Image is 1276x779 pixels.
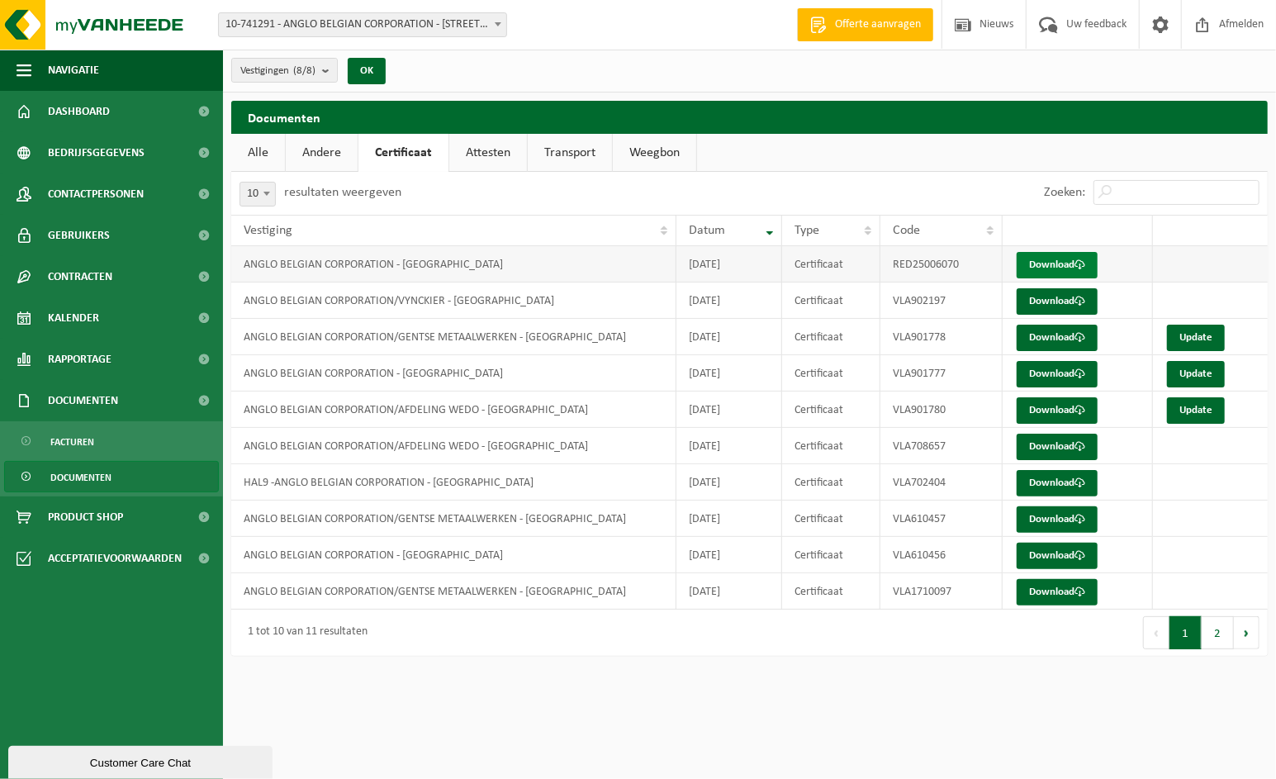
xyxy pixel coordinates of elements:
[48,256,112,297] span: Contracten
[240,182,276,207] span: 10
[231,537,676,573] td: ANGLO BELGIAN CORPORATION - [GEOGRAPHIC_DATA]
[1044,187,1085,200] label: Zoeken:
[1017,506,1098,533] a: Download
[48,91,110,132] span: Dashboard
[831,17,925,33] span: Offerte aanvragen
[48,297,99,339] span: Kalender
[676,428,782,464] td: [DATE]
[880,319,1003,355] td: VLA901778
[4,461,219,492] a: Documenten
[676,501,782,537] td: [DATE]
[1167,325,1225,351] a: Update
[880,283,1003,319] td: VLA902197
[48,496,123,538] span: Product Shop
[1017,434,1098,460] a: Download
[1017,288,1098,315] a: Download
[880,428,1003,464] td: VLA708657
[358,134,448,172] a: Certificaat
[244,224,292,237] span: Vestiging
[231,428,676,464] td: ANGLO BELGIAN CORPORATION/AFDELING WEDO - [GEOGRAPHIC_DATA]
[48,50,99,91] span: Navigatie
[1169,616,1202,649] button: 1
[449,134,527,172] a: Attesten
[782,428,880,464] td: Certificaat
[613,134,696,172] a: Weegbon
[782,283,880,319] td: Certificaat
[231,319,676,355] td: ANGLO BELGIAN CORPORATION/GENTSE METAALWERKEN - [GEOGRAPHIC_DATA]
[48,538,182,579] span: Acceptatievoorwaarden
[782,537,880,573] td: Certificaat
[231,392,676,428] td: ANGLO BELGIAN CORPORATION/AFDELING WEDO - [GEOGRAPHIC_DATA]
[1017,543,1098,569] a: Download
[231,501,676,537] td: ANGLO BELGIAN CORPORATION/GENTSE METAALWERKEN - [GEOGRAPHIC_DATA]
[1143,616,1169,649] button: Previous
[50,462,111,493] span: Documenten
[880,501,1003,537] td: VLA610457
[240,618,368,648] div: 1 tot 10 van 11 resultaten
[231,355,676,392] td: ANGLO BELGIAN CORPORATION - [GEOGRAPHIC_DATA]
[782,355,880,392] td: Certificaat
[231,573,676,610] td: ANGLO BELGIAN CORPORATION/GENTSE METAALWERKEN - [GEOGRAPHIC_DATA]
[1017,361,1098,387] a: Download
[231,246,676,283] td: ANGLO BELGIAN CORPORATION - [GEOGRAPHIC_DATA]
[1017,397,1098,424] a: Download
[231,283,676,319] td: ANGLO BELGIAN CORPORATION/VYNCKIER - [GEOGRAPHIC_DATA]
[795,224,819,237] span: Type
[240,183,275,206] span: 10
[218,12,507,37] span: 10-741291 - ANGLO BELGIAN CORPORATION - 9000 GENT, WIEDAUWKAAI 43
[4,425,219,457] a: Facturen
[219,13,506,36] span: 10-741291 - ANGLO BELGIAN CORPORATION - 9000 GENT, WIEDAUWKAAI 43
[676,246,782,283] td: [DATE]
[782,464,880,501] td: Certificaat
[48,132,145,173] span: Bedrijfsgegevens
[48,339,111,380] span: Rapportage
[284,186,401,199] label: resultaten weergeven
[50,426,94,458] span: Facturen
[880,355,1003,392] td: VLA901777
[782,319,880,355] td: Certificaat
[231,101,1268,133] h2: Documenten
[1017,325,1098,351] a: Download
[528,134,612,172] a: Transport
[1167,397,1225,424] a: Update
[782,573,880,610] td: Certificaat
[1167,361,1225,387] a: Update
[880,246,1003,283] td: RED25006070
[231,58,338,83] button: Vestigingen(8/8)
[893,224,920,237] span: Code
[1202,616,1234,649] button: 2
[1017,470,1098,496] a: Download
[48,173,144,215] span: Contactpersonen
[286,134,358,172] a: Andere
[1017,252,1098,278] a: Download
[293,65,315,76] count: (8/8)
[48,215,110,256] span: Gebruikers
[676,283,782,319] td: [DATE]
[782,246,880,283] td: Certificaat
[880,537,1003,573] td: VLA610456
[676,392,782,428] td: [DATE]
[880,392,1003,428] td: VLA901780
[348,58,386,84] button: OK
[676,355,782,392] td: [DATE]
[676,319,782,355] td: [DATE]
[797,8,933,41] a: Offerte aanvragen
[8,743,276,779] iframe: chat widget
[782,392,880,428] td: Certificaat
[1017,579,1098,606] a: Download
[880,464,1003,501] td: VLA702404
[1234,616,1259,649] button: Next
[782,501,880,537] td: Certificaat
[231,134,285,172] a: Alle
[48,380,118,421] span: Documenten
[689,224,725,237] span: Datum
[676,464,782,501] td: [DATE]
[880,573,1003,610] td: VLA1710097
[676,573,782,610] td: [DATE]
[231,464,676,501] td: HAL9 -ANGLO BELGIAN CORPORATION - [GEOGRAPHIC_DATA]
[676,537,782,573] td: [DATE]
[240,59,315,83] span: Vestigingen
